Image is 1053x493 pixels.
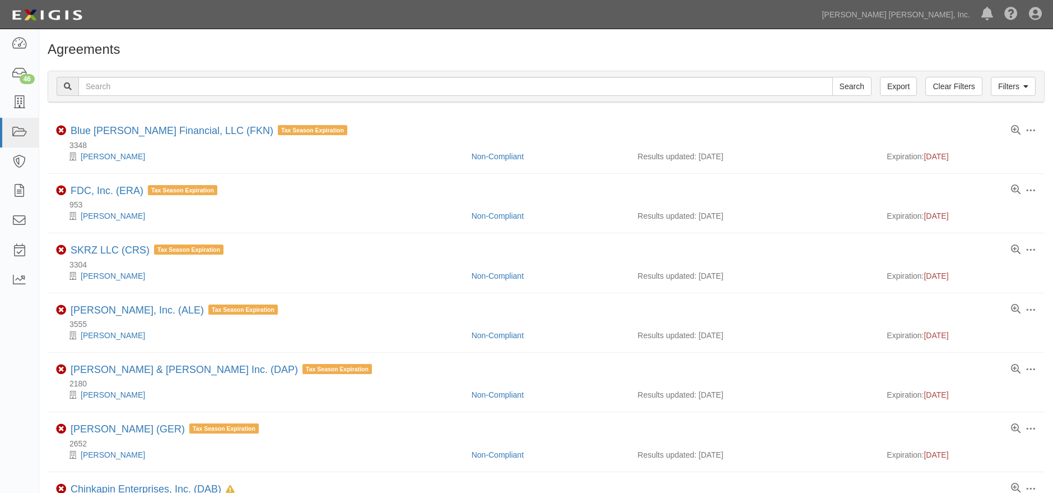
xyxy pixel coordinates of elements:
[278,125,347,135] span: Tax Season Expiration
[924,450,948,459] span: [DATE]
[302,364,372,374] span: Tax Season Expiration
[71,245,223,257] div: SKRZ LLC (CRS)
[887,389,1036,400] div: Expiration:
[71,423,259,436] div: Paramjit K. Nijjar (GER)
[81,450,145,459] a: [PERSON_NAME]
[887,210,1036,222] div: Expiration:
[637,330,870,341] div: Results updated: [DATE]
[1004,8,1018,21] i: Help Center - Complianz
[56,378,1045,389] div: 2180
[56,270,463,282] div: Donald Krzesniak
[56,365,66,375] i: Non-Compliant
[924,271,948,280] span: [DATE]
[71,185,217,197] div: FDC, Inc. (ERA)
[189,423,259,434] span: Tax Season Expiration
[925,77,982,96] a: Clear Filters
[880,77,917,96] a: Export
[472,331,524,340] a: Non-Compliant
[472,271,524,280] a: Non-Compliant
[20,74,35,84] div: 46
[887,151,1036,162] div: Expiration:
[81,390,145,399] a: [PERSON_NAME]
[472,390,524,399] a: Non-Compliant
[816,3,976,26] a: [PERSON_NAME] [PERSON_NAME], Inc.
[56,151,463,162] div: Paula Jewell
[1011,126,1021,136] a: View results summary
[56,424,66,434] i: Non-Compliant
[472,450,524,459] a: Non-Compliant
[1011,365,1021,375] a: View results summary
[924,211,948,220] span: [DATE]
[637,389,870,400] div: Results updated: [DATE]
[56,438,1045,449] div: 2652
[924,331,948,340] span: [DATE]
[208,305,278,315] span: Tax Season Expiration
[887,330,1036,341] div: Expiration:
[1011,305,1021,315] a: View results summary
[56,259,1045,270] div: 3304
[78,77,833,96] input: Search
[71,364,298,375] a: [PERSON_NAME] & [PERSON_NAME] Inc. (DAP)
[56,199,1045,210] div: 953
[56,186,66,196] i: Non-Compliant
[48,42,1045,57] h1: Agreements
[56,140,1045,151] div: 3348
[8,5,86,25] img: logo-5460c22ac91f19d4615b14bd174203de0afe785f0fc80cf4dbbc73dc1793850b.png
[56,210,463,222] div: Franklin D. Cooper, Jr.
[71,423,185,435] a: [PERSON_NAME] (GER)
[71,125,273,136] a: Blue [PERSON_NAME] Financial, LLC (FKN)
[637,449,870,460] div: Results updated: [DATE]
[71,245,150,256] a: SKRZ LLC (CRS)
[71,305,278,317] div: Mericia Mills, Inc. (ALE)
[924,152,948,161] span: [DATE]
[832,77,872,96] input: Search
[56,389,463,400] div: Al Johnson
[56,449,463,460] div: Paramjit K. Nijjar
[148,185,217,195] span: Tax Season Expiration
[81,331,145,340] a: [PERSON_NAME]
[71,185,143,196] a: FDC, Inc. (ERA)
[1011,185,1021,195] a: View results summary
[56,245,66,255] i: Non-Compliant
[472,152,524,161] a: Non-Compliant
[991,77,1036,96] a: Filters
[56,319,1045,330] div: 3555
[81,211,145,220] a: [PERSON_NAME]
[71,125,347,137] div: Blue Jay Financial, LLC (FKN)
[637,151,870,162] div: Results updated: [DATE]
[637,270,870,282] div: Results updated: [DATE]
[637,210,870,222] div: Results updated: [DATE]
[56,305,66,315] i: Non-Compliant
[56,126,66,136] i: Non-Compliant
[56,330,463,341] div: Mericia Mills
[472,211,524,220] a: Non-Compliant
[71,305,204,316] a: [PERSON_NAME], Inc. (ALE)
[887,270,1036,282] div: Expiration:
[81,271,145,280] a: [PERSON_NAME]
[924,390,948,399] span: [DATE]
[154,245,223,255] span: Tax Season Expiration
[81,152,145,161] a: [PERSON_NAME]
[887,449,1036,460] div: Expiration:
[1011,245,1021,255] a: View results summary
[71,364,372,376] div: William & Johnson Inc. (DAP)
[1011,424,1021,434] a: View results summary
